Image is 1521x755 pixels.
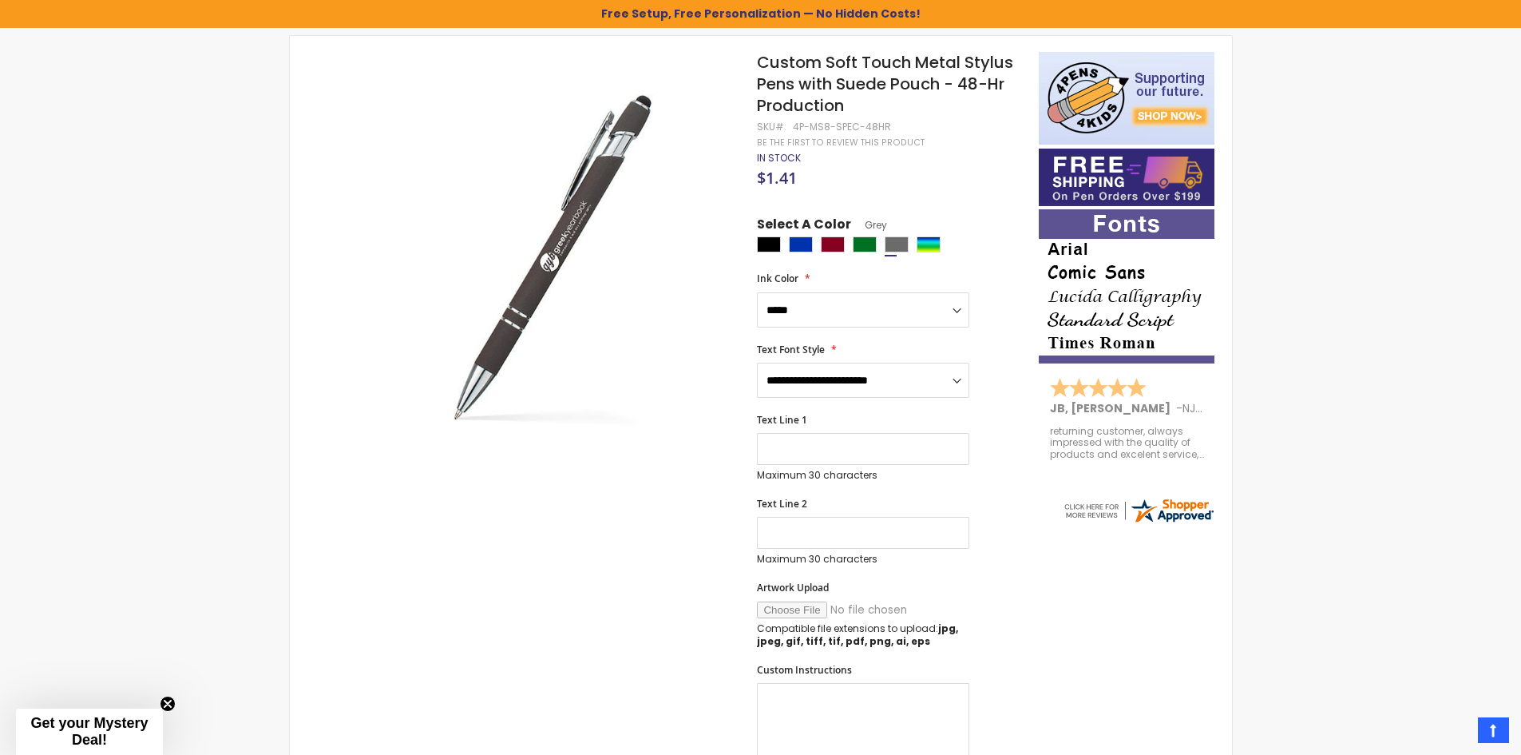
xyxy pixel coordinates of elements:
[757,469,969,482] p: Maximum 30 characters
[757,152,801,165] div: Availability
[16,709,163,755] div: Get your Mystery Deal!Close teaser
[757,553,969,566] p: Maximum 30 characters
[757,343,825,356] span: Text Font Style
[1039,209,1214,364] img: font-personalization-examples
[757,167,797,189] span: $1.41
[757,622,969,648] p: Compatible file extensions to upload:
[793,121,891,133] div: 4P-MS8-SPEC-48HR
[757,120,786,133] strong: SKU
[757,151,801,165] span: In stock
[757,137,925,149] a: Be the first to review this product
[1062,515,1215,528] a: 4pens.com certificate URL
[851,218,887,232] span: Grey
[371,75,736,440] img: regal_rubber_grey_1_1_1.jpg
[1478,717,1509,743] a: Top
[757,272,798,285] span: Ink Color
[757,663,852,677] span: Custom Instructions
[1182,400,1202,416] span: NJ
[917,236,941,252] div: Assorted
[1062,496,1215,525] img: 4pens.com widget logo
[757,236,781,252] div: Black
[757,413,807,427] span: Text Line 1
[757,622,958,648] strong: jpg, jpeg, gif, tiff, tif, pdf, png, ai, eps
[757,216,851,237] span: Select A Color
[757,581,829,594] span: Artwork Upload
[160,696,176,712] button: Close teaser
[1050,400,1176,416] span: JB, [PERSON_NAME]
[757,51,1013,117] span: Custom Soft Touch Metal Stylus Pens with Suede Pouch - 48-Hr Production
[821,236,845,252] div: Burgundy
[757,497,807,511] span: Text Line 2
[1050,426,1205,460] div: returning customer, always impressed with the quality of products and excelent service, will retu...
[30,715,148,748] span: Get your Mystery Deal!
[1176,400,1315,416] span: - ,
[1039,149,1214,206] img: Free shipping on orders over $199
[1039,52,1214,145] img: 4pens 4 kids
[885,236,909,252] div: Grey
[853,236,877,252] div: Green
[789,236,813,252] div: Blue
